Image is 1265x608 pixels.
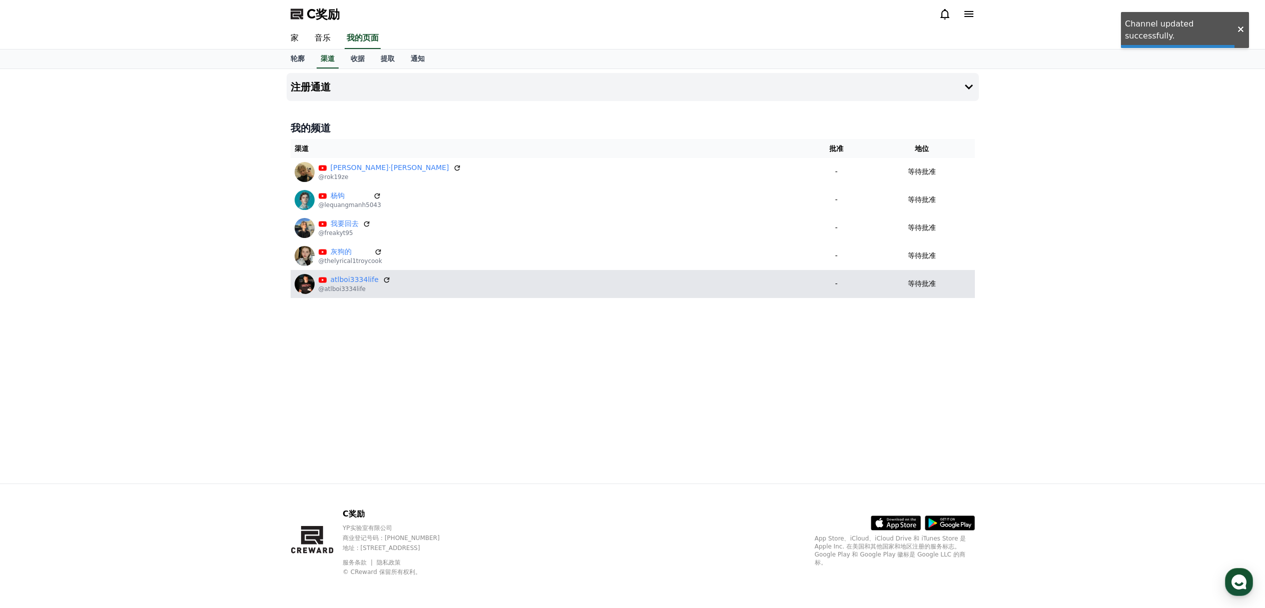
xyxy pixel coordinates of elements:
[343,544,420,551] font: 地址 : [STREET_ADDRESS]
[319,201,381,208] font: @lequangmanh5043
[351,54,365,62] font: 收据
[373,49,403,68] a: 提取
[319,257,382,264] font: @thelyrical1troycook
[331,190,369,201] a: 杨钩
[815,535,966,566] font: App Store、iCloud、iCloud Drive 和 iTunes Store 是 Apple Inc. 在美国和其他国家和地区注册的服务标志。Google Play 和 Google...
[345,28,381,49] a: 我的页面
[343,49,373,68] a: 收据
[3,317,66,342] a: Home
[315,33,331,42] font: 音乐
[343,524,392,531] font: YP实验室有限公司
[83,332,113,340] span: Messages
[835,195,837,203] font: -
[411,54,425,62] font: 通知
[343,534,440,541] font: 商业登记号码：[PHONE_NUMBER]
[319,173,349,180] font: @rok19ze
[295,144,309,152] font: 渠道
[307,28,339,49] a: 音乐
[148,332,173,340] span: Settings
[331,191,345,199] font: 杨钩
[343,509,365,518] font: C奖励
[295,162,315,182] img: 布莱克·赫尔
[291,6,340,22] a: C奖励
[331,218,359,229] a: 我要回去
[283,49,313,68] a: 轮廓
[835,223,837,231] font: -
[347,33,379,42] font: 我的页面
[26,332,43,340] span: Home
[343,559,367,566] font: 服务条款
[319,285,366,292] font: @atlboi3334life
[331,162,449,173] a: [PERSON_NAME]·[PERSON_NAME]
[66,317,129,342] a: Messages
[915,144,929,152] font: 地位
[829,144,843,152] font: 批准
[321,54,335,62] font: 渠道
[403,49,433,68] a: 通知
[331,163,449,171] font: [PERSON_NAME]·[PERSON_NAME]
[343,568,421,575] font: © CReward 保留所有权利。
[291,122,331,134] font: 我的频道
[331,275,379,283] font: atlboi3334life
[908,223,936,231] font: 等待批准
[835,251,837,259] font: -
[343,559,374,566] a: 服务条款
[908,279,936,287] font: 等待批准
[295,218,315,238] img: 我要回去
[307,7,340,21] font: C奖励
[835,279,837,287] font: -
[319,229,353,236] font: @freakyt95
[129,317,192,342] a: Settings
[295,190,315,210] img: 杨钩
[291,54,305,62] font: 轮廓
[331,274,379,285] a: atlboi3334life
[331,246,370,257] a: 灰狗的
[291,81,331,93] font: 注册通道
[908,251,936,259] font: 等待批准
[331,247,352,255] font: 灰狗的
[377,559,401,566] a: 隐私政策
[287,73,979,101] button: 注册通道
[295,274,315,294] img: atlboi3334life
[317,49,339,68] a: 渠道
[291,33,299,42] font: 家
[331,219,359,227] font: 我要回去
[835,167,837,175] font: -
[908,195,936,203] font: 等待批准
[381,54,395,62] font: 提取
[295,246,315,266] img: 灰狗的
[908,167,936,175] font: 等待批准
[283,28,307,49] a: 家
